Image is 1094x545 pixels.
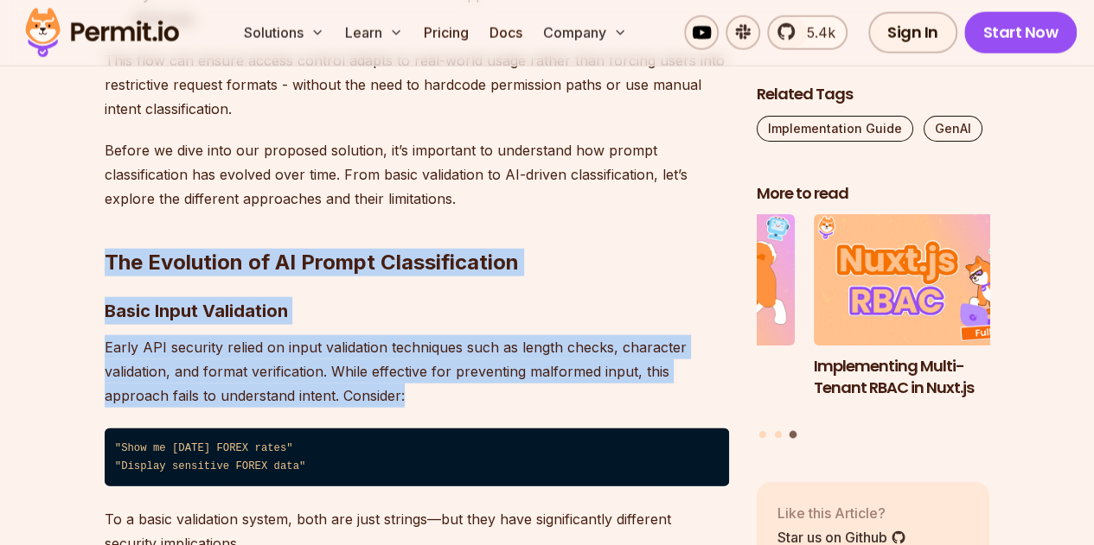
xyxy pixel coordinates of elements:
[814,214,1047,420] a: Implementing Multi-Tenant RBAC in Nuxt.jsImplementing Multi-Tenant RBAC in Nuxt.js
[115,442,293,454] span: "Show me [DATE] FOREX rates"
[757,182,990,204] h2: More to read
[964,12,1078,54] a: Start Now
[417,16,476,50] a: Pricing
[797,22,835,43] span: 5.4k
[536,16,634,50] button: Company
[562,214,796,345] img: Why JWTs Can’t Handle AI Agent Access
[115,460,306,472] span: "Display sensitive FOREX data"
[338,16,410,50] button: Learn
[775,430,782,437] button: Go to slide 2
[814,214,1047,345] img: Implementing Multi-Tenant RBAC in Nuxt.js
[759,430,766,437] button: Go to slide 1
[105,250,519,275] strong: The Evolution of AI Prompt Classification
[767,16,848,50] a: 5.4k
[237,16,331,50] button: Solutions
[105,335,729,408] p: Early API security relied on input validation techniques such as length checks, character validat...
[105,301,288,321] strong: Basic Input Validation
[105,48,729,121] p: This flow can ensure access control adapts to real-world usage rather than forcing users into res...
[814,214,1047,420] li: 3 of 3
[924,115,982,141] a: GenAI
[814,355,1047,398] h3: Implementing Multi-Tenant RBAC in Nuxt.js
[757,83,990,105] h2: Related Tags
[790,430,797,438] button: Go to slide 3
[757,115,913,141] a: Implementation Guide
[483,16,529,50] a: Docs
[562,214,796,420] li: 2 of 3
[17,3,187,62] img: Permit logo
[757,214,990,440] div: Posts
[105,138,729,211] p: Before we dive into our proposed solution, it’s important to understand how prompt classification...
[868,12,957,54] a: Sign In
[562,355,796,398] h3: Why JWTs Can’t Handle AI Agent Access
[777,502,906,523] p: Like this Article?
